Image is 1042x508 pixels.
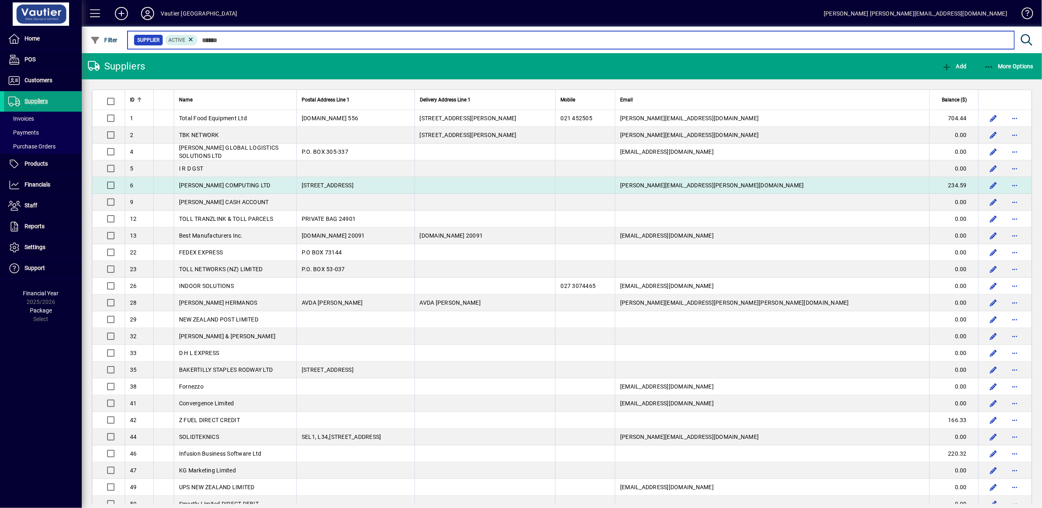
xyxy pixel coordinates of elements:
[560,283,596,289] span: 027 3074465
[560,95,610,104] div: Mobile
[8,129,39,136] span: Payments
[179,417,240,423] span: Z FUEL DIRECT CREDIT
[130,400,137,407] span: 41
[1008,380,1021,393] button: More options
[929,445,978,462] td: 220.32
[929,479,978,496] td: 0.00
[1008,430,1021,443] button: More options
[929,328,978,345] td: 0.00
[1008,128,1021,142] button: More options
[1008,414,1021,427] button: More options
[179,115,247,121] span: Total Food Equipment Ltd
[987,145,1000,158] button: Edit
[987,179,1000,192] button: Edit
[420,115,517,121] span: [STREET_ADDRESS][PERSON_NAME]
[987,363,1000,376] button: Edit
[130,249,137,256] span: 22
[4,49,82,70] a: POS
[987,397,1000,410] button: Edit
[130,232,137,239] span: 13
[1008,346,1021,360] button: More options
[929,395,978,412] td: 0.00
[4,175,82,195] a: Financials
[1008,447,1021,460] button: More options
[179,450,262,457] span: Infusion Business Software Ltd
[302,115,358,121] span: [DOMAIN_NAME] 556
[130,366,137,373] span: 35
[179,366,273,373] span: BAKERTILLY STAPLES RODWAY LTD
[130,299,137,306] span: 28
[130,199,133,205] span: 9
[929,462,978,479] td: 0.00
[25,181,50,188] span: Financials
[179,199,269,205] span: [PERSON_NAME] CASH ACCOUNT
[179,501,259,507] span: Smartly Limited DIRECT DEBIT
[179,182,271,189] span: [PERSON_NAME] COMPUTING LTD
[302,434,381,440] span: SEL1, L34,[STREET_ADDRESS]
[987,330,1000,343] button: Edit
[987,296,1000,309] button: Edit
[942,63,966,70] span: Add
[302,148,348,155] span: P.O. BOX 305-337
[1008,179,1021,192] button: More options
[929,110,978,127] td: 704.44
[929,378,978,395] td: 0.00
[168,37,185,43] span: Active
[929,362,978,378] td: 0.00
[4,196,82,216] a: Staff
[4,216,82,237] a: Reports
[620,132,759,138] span: [PERSON_NAME][EMAIL_ADDRESS][DOMAIN_NAME]
[987,430,1000,443] button: Edit
[929,127,978,144] td: 0.00
[179,484,255,490] span: UPS NEW ZEALAND LIMITED
[25,98,48,104] span: Suppliers
[90,37,118,43] span: Filter
[620,232,714,239] span: [EMAIL_ADDRESS][DOMAIN_NAME]
[179,165,203,172] span: I R D GST
[130,266,137,272] span: 23
[4,258,82,279] a: Support
[987,162,1000,175] button: Edit
[179,95,291,104] div: Name
[179,467,236,474] span: KG Marketing Limited
[929,412,978,429] td: 166.33
[108,6,134,21] button: Add
[929,211,978,227] td: 0.00
[130,182,133,189] span: 6
[620,400,714,407] span: [EMAIL_ADDRESS][DOMAIN_NAME]
[620,95,633,104] span: Email
[4,112,82,126] a: Invoices
[179,132,219,138] span: TBK NETWORK
[302,182,354,189] span: [STREET_ADDRESS]
[179,266,263,272] span: TOLL NETWORKS (NZ) LIMITED
[137,36,159,44] span: Supplier
[4,126,82,139] a: Payments
[987,263,1000,276] button: Edit
[620,383,714,390] span: [EMAIL_ADDRESS][DOMAIN_NAME]
[130,434,137,440] span: 44
[23,290,59,297] span: Financial Year
[1008,162,1021,175] button: More options
[25,56,36,63] span: POS
[130,501,137,507] span: 50
[179,283,234,289] span: INDOOR SOLUTIONS
[987,212,1000,225] button: Edit
[25,160,48,167] span: Products
[420,232,483,239] span: [DOMAIN_NAME] 20091
[940,59,968,74] button: Add
[302,366,354,373] span: [STREET_ADDRESS]
[302,299,363,306] span: AVDA [PERSON_NAME]
[4,237,82,258] a: Settings
[1008,263,1021,276] button: More options
[179,299,258,306] span: [PERSON_NAME] HERMANOS
[88,60,145,73] div: Suppliers
[4,154,82,174] a: Products
[25,244,45,250] span: Settings
[1008,145,1021,158] button: More options
[420,132,517,138] span: [STREET_ADDRESS][PERSON_NAME]
[88,33,120,47] button: Filter
[929,160,978,177] td: 0.00
[302,216,356,222] span: PRIVATE BAG 24901
[130,417,137,423] span: 42
[620,95,924,104] div: Email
